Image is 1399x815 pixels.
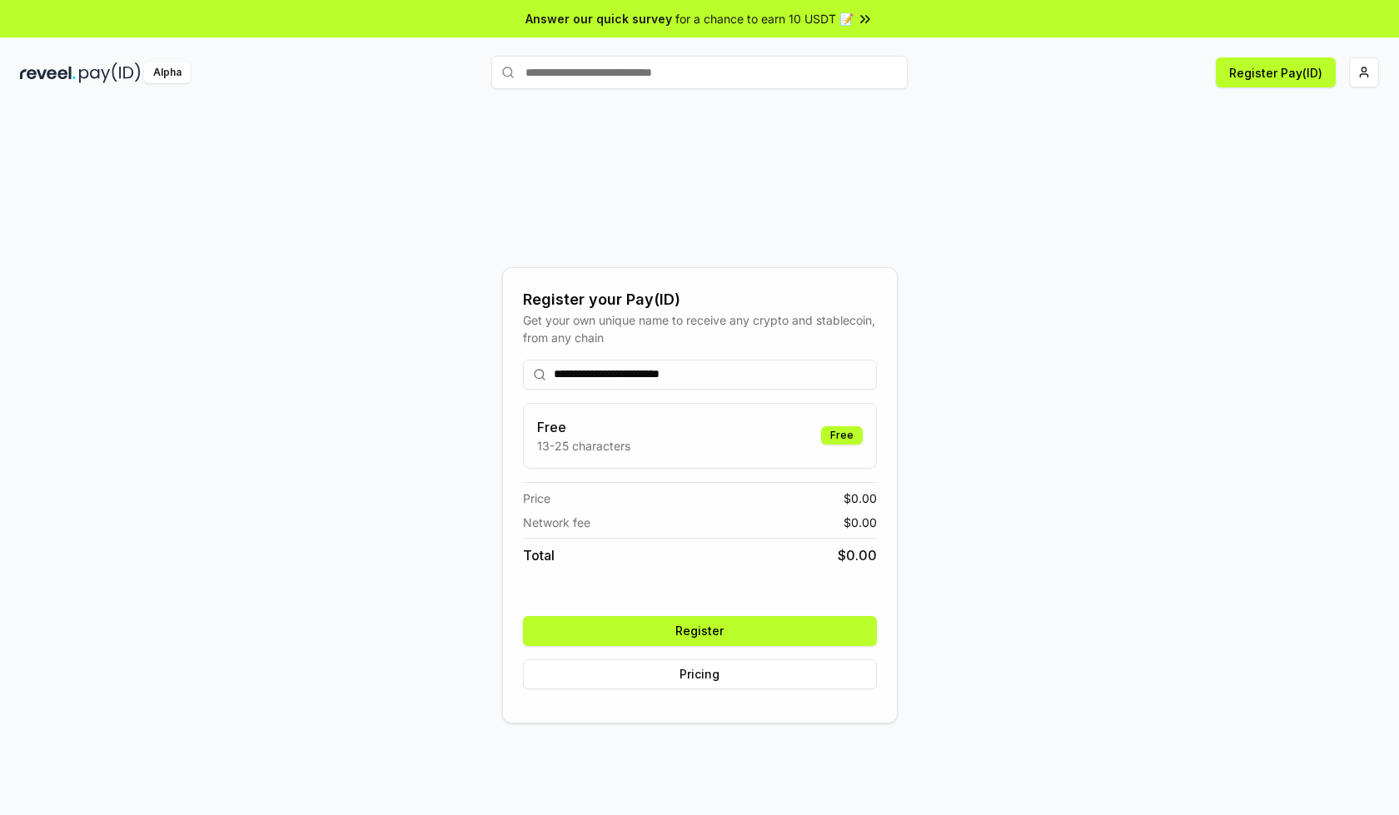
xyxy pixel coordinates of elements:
span: $ 0.00 [844,489,877,507]
span: Network fee [523,514,590,531]
span: Total [523,545,555,565]
div: Register your Pay(ID) [523,288,877,311]
img: pay_id [79,62,141,83]
button: Register Pay(ID) [1216,57,1336,87]
div: Alpha [144,62,191,83]
span: for a chance to earn 10 USDT 📝 [675,10,854,27]
span: Price [523,489,550,507]
div: Free [821,426,863,445]
img: reveel_dark [20,62,76,83]
span: Answer our quick survey [525,10,672,27]
button: Pricing [523,659,877,689]
h3: Free [537,417,630,437]
p: 13-25 characters [537,437,630,455]
div: Get your own unique name to receive any crypto and stablecoin, from any chain [523,311,877,346]
span: $ 0.00 [838,545,877,565]
button: Register [523,616,877,646]
span: $ 0.00 [844,514,877,531]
